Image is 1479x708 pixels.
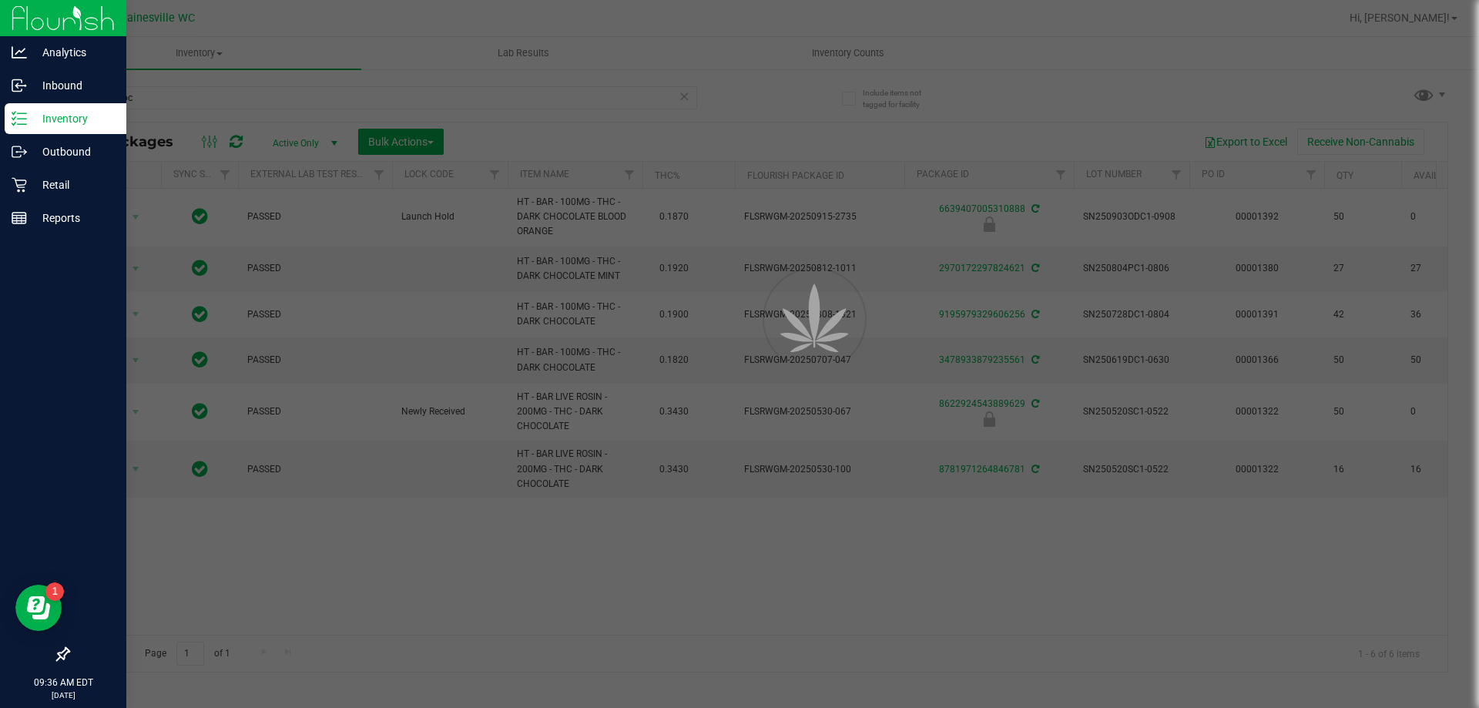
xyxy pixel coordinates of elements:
[27,76,119,95] p: Inbound
[45,582,64,601] iframe: Resource center unread badge
[27,176,119,194] p: Retail
[7,676,119,690] p: 09:36 AM EDT
[27,143,119,161] p: Outbound
[27,209,119,227] p: Reports
[27,109,119,128] p: Inventory
[7,690,119,701] p: [DATE]
[12,111,27,126] inline-svg: Inventory
[12,210,27,226] inline-svg: Reports
[12,45,27,60] inline-svg: Analytics
[15,585,62,631] iframe: Resource center
[12,177,27,193] inline-svg: Retail
[12,144,27,159] inline-svg: Outbound
[27,43,119,62] p: Analytics
[12,78,27,93] inline-svg: Inbound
